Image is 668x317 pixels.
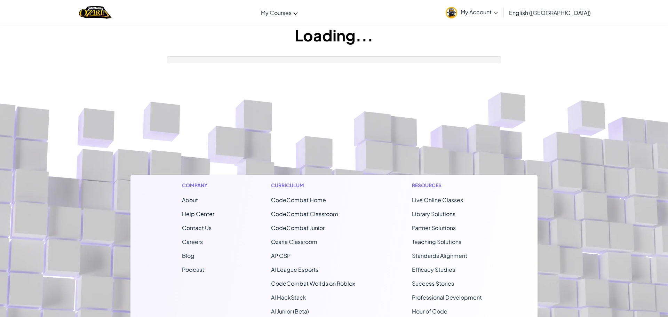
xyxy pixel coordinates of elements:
[79,5,111,19] a: Ozaria by CodeCombat logo
[271,266,318,273] a: AI League Esports
[461,8,498,16] span: My Account
[271,182,355,189] h1: Curriculum
[182,238,203,245] a: Careers
[509,9,591,16] span: English ([GEOGRAPHIC_DATA])
[412,308,447,315] a: Hour of Code
[412,224,456,231] a: Partner Solutions
[412,182,486,189] h1: Resources
[182,196,198,204] a: About
[271,252,291,259] a: AP CSP
[182,266,204,273] a: Podcast
[182,182,214,189] h1: Company
[412,210,455,217] a: Library Solutions
[271,308,309,315] a: AI Junior (Beta)
[412,252,467,259] a: Standards Alignment
[257,3,301,22] a: My Courses
[182,224,212,231] span: Contact Us
[442,1,501,23] a: My Account
[271,210,338,217] a: CodeCombat Classroom
[182,210,214,217] a: Help Center
[271,294,306,301] a: AI HackStack
[412,294,482,301] a: Professional Development
[506,3,594,22] a: English ([GEOGRAPHIC_DATA])
[271,196,326,204] span: CodeCombat Home
[412,238,461,245] a: Teaching Solutions
[271,224,325,231] a: CodeCombat Junior
[412,266,455,273] a: Efficacy Studies
[79,5,111,19] img: Home
[446,7,457,18] img: avatar
[271,238,317,245] a: Ozaria Classroom
[412,196,463,204] a: Live Online Classes
[412,280,454,287] a: Success Stories
[182,252,194,259] a: Blog
[261,9,292,16] span: My Courses
[271,280,355,287] a: CodeCombat Worlds on Roblox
